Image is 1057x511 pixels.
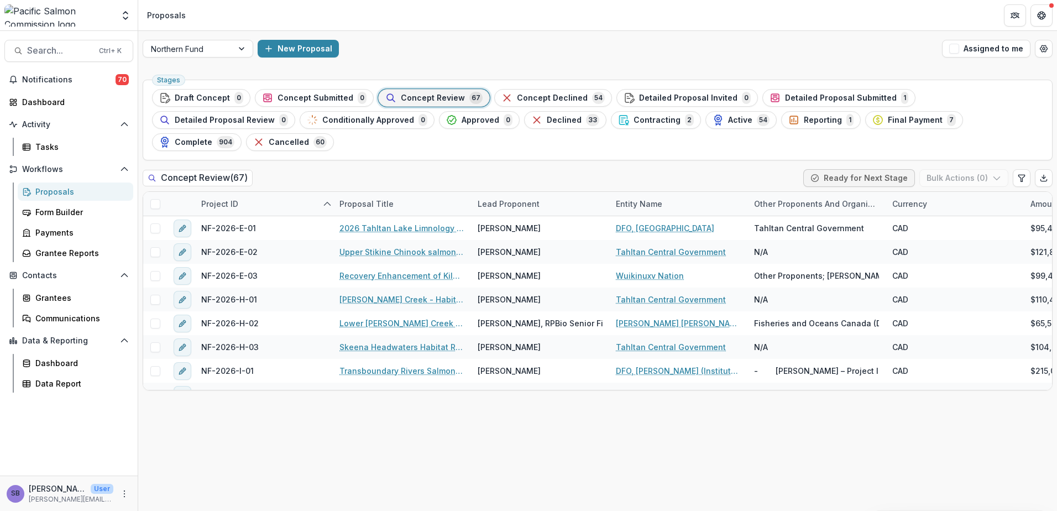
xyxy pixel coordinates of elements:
button: edit [174,338,191,356]
a: Dashboard [18,354,133,372]
div: Tasks [35,141,124,153]
span: 0 [358,92,367,104]
span: [PERSON_NAME] [478,246,541,258]
a: Alsek River – Chinook and Sockeye Salmon Assessment [339,389,464,400]
button: Assigned to me [942,40,1030,58]
a: Grantee Reports [18,244,133,262]
div: Other Proponents and Organizations [747,192,886,216]
button: Complete904 [152,133,242,151]
span: 0 [234,92,243,104]
a: Grantees [18,289,133,307]
a: DFO, [PERSON_NAME] (Institute of Ocean Sciences) [616,365,741,377]
span: 70 [116,74,129,85]
button: Open Contacts [4,267,133,284]
a: Tasks [18,138,133,156]
button: Open table manager [1035,40,1053,58]
span: 0 [742,92,751,104]
span: N/A [754,246,768,258]
button: Ready for Next Stage [803,169,915,187]
button: edit [174,243,191,261]
span: Activity [22,120,116,129]
button: Draft Concept0 [152,89,250,107]
div: Payments [35,227,124,238]
button: Open entity switcher [118,4,133,27]
div: Proposal Title [333,192,471,216]
a: Upper Stikine Chinook salmon rebuilding [339,246,464,258]
button: Approved0 [439,111,520,129]
span: Cancelled [269,138,309,147]
button: Final Payment7 [865,111,963,129]
span: Concept Review [401,93,465,103]
div: Entity Name [609,198,669,210]
button: New Proposal [258,40,339,58]
button: Open Data & Reporting [4,332,133,350]
button: Cancelled60 [246,133,334,151]
span: NF-2026-E-03 [201,270,258,281]
span: Workflows [22,165,116,174]
span: CAD [892,270,908,281]
span: Detailed Proposal Invited [639,93,737,103]
a: Recovery Enhancement of Kilbella-Chuckwalla Chinook, [DATE]-[DATE] [339,270,464,281]
div: Proposals [35,186,124,197]
div: Form Builder [35,206,124,218]
div: Proposals [147,9,186,21]
div: Data Report [35,378,124,389]
a: Form Builder [18,203,133,221]
span: CAD [892,294,908,305]
span: Contracting [634,116,681,125]
span: CAD [892,341,908,353]
span: CAD [892,317,908,329]
a: Wuikinuxv Nation [616,270,684,281]
button: Contracting2 [611,111,701,129]
span: 7 [947,114,956,126]
span: Concept Submitted [278,93,353,103]
button: Notifications70 [4,71,133,88]
span: NF-2026-I-01 [201,365,254,377]
span: 0 [504,114,512,126]
button: Open Activity [4,116,133,133]
span: CAD [892,246,908,258]
a: [PERSON_NAME] [PERSON_NAME] [616,317,741,329]
div: Dashboard [22,96,124,108]
span: Tahltan Central Government [754,222,864,234]
button: edit [174,362,191,380]
span: NF-2026-H-01 [201,294,257,305]
a: Tahltan Central Government [616,246,726,258]
button: Partners [1004,4,1026,27]
span: Notifications [22,75,116,85]
div: Project ID [195,198,245,210]
a: Lower [PERSON_NAME] Creek Sockeye Distribution and Side Channel Feasibility [339,317,464,329]
a: Dashboard [4,93,133,111]
span: 904 [217,136,234,148]
h2: Concept Review ( 67 ) [143,170,253,186]
span: Detailed Proposal Review [175,116,275,125]
a: Proposals [18,182,133,201]
a: Tahltan Central Government [616,294,726,305]
span: 54 [757,114,770,126]
button: Bulk Actions (0) [919,169,1008,187]
button: Detailed Proposal Review0 [152,111,295,129]
button: Detailed Proposal Submitted1 [762,89,915,107]
button: edit [174,220,191,237]
div: Entity Name [609,192,747,216]
span: N/A [754,341,768,353]
div: Currency [886,198,934,210]
span: Conditionally Approved [322,116,414,125]
a: Transboundary Rivers Salmon Biodatabase Support [339,365,464,377]
span: CAD [892,222,908,234]
button: edit [174,315,191,332]
span: Stages [157,76,180,84]
button: Edit table settings [1013,169,1030,187]
div: Grantees [35,292,124,304]
span: Search... [27,45,92,56]
a: DFO, [GEOGRAPHIC_DATA] [616,222,714,234]
span: 1 [901,92,908,104]
div: Project ID [195,192,333,216]
div: Lead Proponent [471,192,609,216]
span: CAD [892,365,908,377]
p: [PERSON_NAME][EMAIL_ADDRESS][DOMAIN_NAME] [29,494,113,504]
span: NF-2026-H-02 [201,317,259,329]
div: Ctrl + K [97,45,124,57]
button: Export table data [1035,169,1053,187]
